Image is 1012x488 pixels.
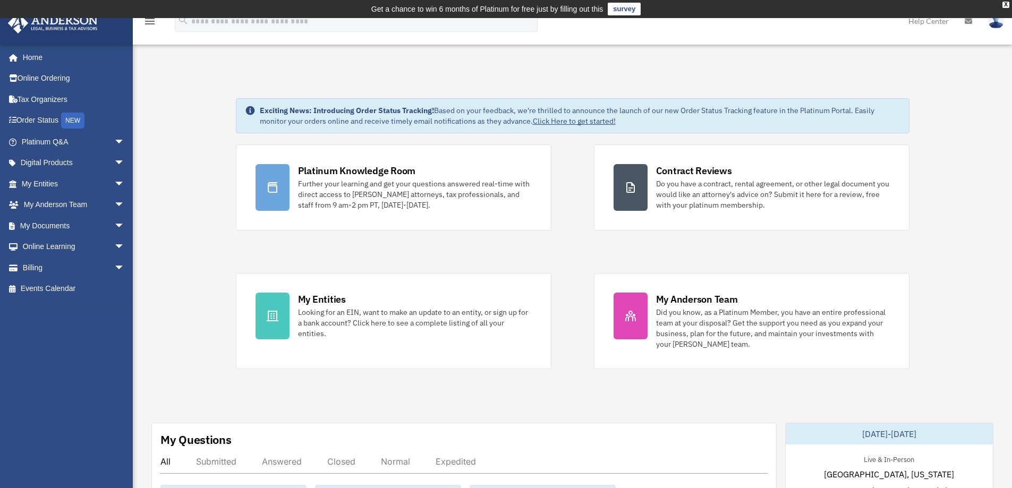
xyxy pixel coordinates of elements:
[786,423,993,444] div: [DATE]-[DATE]
[7,152,141,174] a: Digital Productsarrow_drop_down
[327,456,355,467] div: Closed
[7,47,135,68] a: Home
[177,14,189,26] i: search
[656,293,738,306] div: My Anderson Team
[114,236,135,258] span: arrow_drop_down
[533,116,616,126] a: Click Here to get started!
[143,15,156,28] i: menu
[7,68,141,89] a: Online Ordering
[7,257,141,278] a: Billingarrow_drop_down
[7,215,141,236] a: My Documentsarrow_drop_down
[594,144,909,230] a: Contract Reviews Do you have a contract, rental agreement, or other legal document you would like...
[298,164,416,177] div: Platinum Knowledge Room
[236,144,551,230] a: Platinum Knowledge Room Further your learning and get your questions answered real-time with dire...
[143,19,156,28] a: menu
[7,194,141,216] a: My Anderson Teamarrow_drop_down
[114,215,135,237] span: arrow_drop_down
[656,307,890,349] div: Did you know, as a Platinum Member, you have an entire professional team at your disposal? Get th...
[196,456,236,467] div: Submitted
[260,106,434,115] strong: Exciting News: Introducing Order Status Tracking!
[7,110,141,132] a: Order StatusNEW
[371,3,603,15] div: Get a chance to win 6 months of Platinum for free just by filling out this
[7,131,141,152] a: Platinum Q&Aarrow_drop_down
[7,278,141,299] a: Events Calendar
[656,164,732,177] div: Contract Reviews
[114,173,135,195] span: arrow_drop_down
[1002,2,1009,8] div: close
[260,105,900,126] div: Based on your feedback, we're thrilled to announce the launch of our new Order Status Tracking fe...
[114,131,135,153] span: arrow_drop_down
[160,432,232,448] div: My Questions
[236,273,551,369] a: My Entities Looking for an EIN, want to make an update to an entity, or sign up for a bank accoun...
[298,293,346,306] div: My Entities
[7,173,141,194] a: My Entitiesarrow_drop_down
[824,468,954,481] span: [GEOGRAPHIC_DATA], [US_STATE]
[262,456,302,467] div: Answered
[855,453,923,464] div: Live & In-Person
[594,273,909,369] a: My Anderson Team Did you know, as a Platinum Member, you have an entire professional team at your...
[298,178,532,210] div: Further your learning and get your questions answered real-time with direct access to [PERSON_NAM...
[381,456,410,467] div: Normal
[656,178,890,210] div: Do you have a contract, rental agreement, or other legal document you would like an attorney's ad...
[608,3,641,15] a: survey
[7,236,141,258] a: Online Learningarrow_drop_down
[61,113,84,129] div: NEW
[298,307,532,339] div: Looking for an EIN, want to make an update to an entity, or sign up for a bank account? Click her...
[160,456,171,467] div: All
[114,257,135,279] span: arrow_drop_down
[5,13,101,33] img: Anderson Advisors Platinum Portal
[988,13,1004,29] img: User Pic
[114,194,135,216] span: arrow_drop_down
[114,152,135,174] span: arrow_drop_down
[436,456,476,467] div: Expedited
[7,89,141,110] a: Tax Organizers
